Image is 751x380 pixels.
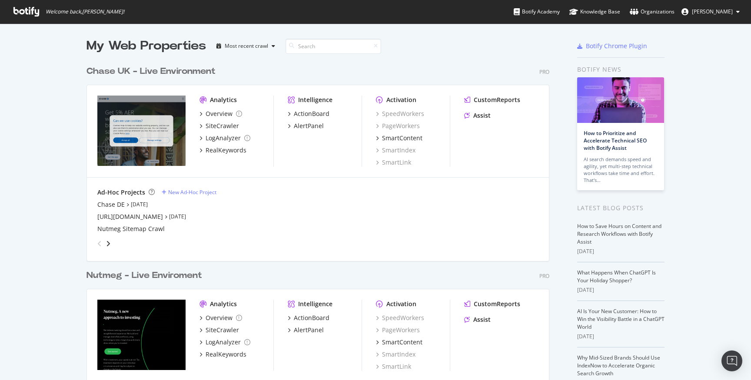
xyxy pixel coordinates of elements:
[584,129,647,152] a: How to Prioritize and Accelerate Technical SEO with Botify Assist
[577,203,665,213] div: Latest Blog Posts
[86,37,206,55] div: My Web Properties
[97,96,186,166] img: https://www.chase.co.uk
[577,65,665,74] div: Botify news
[206,134,241,142] div: LogAnalyzer
[199,314,242,322] a: Overview
[376,158,411,167] a: SmartLink
[288,314,329,322] a: ActionBoard
[97,188,145,197] div: Ad-Hoc Projects
[213,39,279,53] button: Most recent crawl
[539,272,549,280] div: Pro
[86,269,206,282] a: Nutmeg - Live Enviroment
[294,109,329,118] div: ActionBoard
[376,122,420,130] a: PageWorkers
[206,109,233,118] div: Overview
[577,333,665,340] div: [DATE]
[46,8,124,15] span: Welcome back, [PERSON_NAME] !
[721,350,742,371] div: Open Intercom Messenger
[298,300,332,308] div: Intelligence
[206,314,233,322] div: Overview
[386,300,416,308] div: Activation
[586,42,647,50] div: Botify Chrome Plugin
[199,134,250,142] a: LogAnalyzer
[464,315,491,324] a: Assist
[577,42,647,50] a: Botify Chrome Plugin
[288,122,324,130] a: AlertPanel
[199,146,246,155] a: RealKeywords
[86,65,216,78] div: Chase UK - Live Environment
[473,315,491,324] div: Assist
[97,200,125,209] a: Chase DE
[584,156,658,184] div: AI search demands speed and agility, yet multi-step technical workflows take time and effort. Tha...
[464,96,520,104] a: CustomReports
[382,338,422,347] div: SmartContent
[94,237,105,251] div: angle-left
[376,109,424,118] a: SpeedWorkers
[577,77,664,123] img: How to Prioritize and Accelerate Technical SEO with Botify Assist
[577,248,665,255] div: [DATE]
[630,7,675,16] div: Organizations
[514,7,560,16] div: Botify Academy
[97,225,165,233] a: Nutmeg Sitemap Crawl
[577,269,656,284] a: What Happens When ChatGPT Is Your Holiday Shopper?
[169,213,186,220] a: [DATE]
[199,122,239,130] a: SiteCrawler
[376,134,422,142] a: SmartContent
[199,338,250,347] a: LogAnalyzer
[199,109,242,118] a: Overview
[464,300,520,308] a: CustomReports
[288,109,329,118] a: ActionBoard
[206,146,246,155] div: RealKeywords
[577,222,661,245] a: How to Save Hours on Content and Research Workflows with Botify Assist
[376,314,424,322] a: SpeedWorkers
[376,350,415,359] div: SmartIndex
[294,314,329,322] div: ActionBoard
[288,326,324,334] a: AlertPanel
[569,7,620,16] div: Knowledge Base
[162,188,216,196] a: New Ad-Hoc Project
[577,354,660,377] a: Why Mid-Sized Brands Should Use IndexNow to Accelerate Organic Search Growth
[376,338,422,347] a: SmartContent
[382,134,422,142] div: SmartContent
[97,300,186,370] img: www.nutmeg.com/
[86,269,202,282] div: Nutmeg - Live Enviroment
[199,350,246,359] a: RealKeywords
[225,43,268,49] div: Most recent crawl
[286,39,381,54] input: Search
[473,111,491,120] div: Assist
[97,212,163,221] a: [URL][DOMAIN_NAME]
[675,5,747,19] button: [PERSON_NAME]
[474,96,520,104] div: CustomReports
[210,300,237,308] div: Analytics
[376,326,420,334] a: PageWorkers
[105,239,111,248] div: angle-right
[206,350,246,359] div: RealKeywords
[210,96,237,104] div: Analytics
[692,8,733,15] span: Leigh Briars
[474,300,520,308] div: CustomReports
[577,307,665,330] a: AI Is Your New Customer: How to Win the Visibility Battle in a ChatGPT World
[131,201,148,208] a: [DATE]
[86,65,219,78] a: Chase UK - Live Environment
[294,326,324,334] div: AlertPanel
[206,122,239,130] div: SiteCrawler
[376,146,415,155] a: SmartIndex
[386,96,416,104] div: Activation
[376,362,411,371] a: SmartLink
[298,96,332,104] div: Intelligence
[294,122,324,130] div: AlertPanel
[206,338,241,347] div: LogAnalyzer
[577,286,665,294] div: [DATE]
[464,111,491,120] a: Assist
[206,326,239,334] div: SiteCrawler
